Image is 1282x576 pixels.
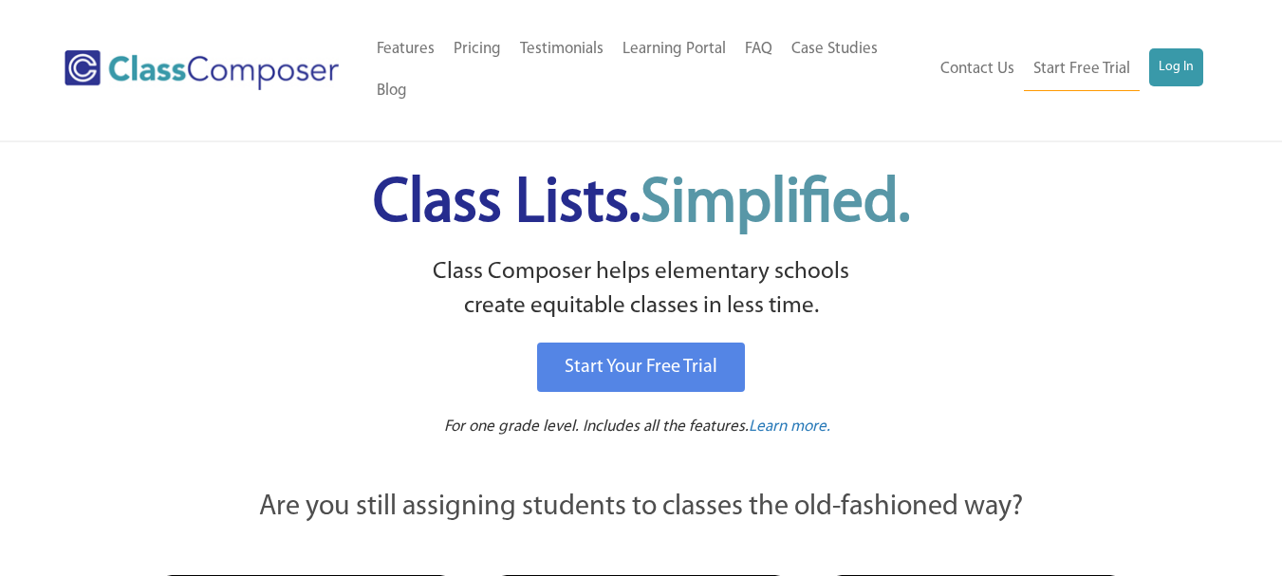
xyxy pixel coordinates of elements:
span: Simplified. [641,174,910,235]
a: Contact Us [931,48,1024,90]
a: Features [367,28,444,70]
a: Case Studies [782,28,887,70]
a: Learn more. [749,416,830,439]
nav: Header Menu [929,48,1203,91]
p: Are you still assigning students to classes the old-fashioned way? [158,487,1125,529]
p: Class Composer helps elementary schools create equitable classes in less time. [155,255,1128,325]
a: Start Free Trial [1024,48,1140,91]
a: Testimonials [511,28,613,70]
img: Class Composer [65,50,339,90]
a: Pricing [444,28,511,70]
span: Start Your Free Trial [565,358,717,377]
nav: Header Menu [367,28,930,112]
span: Class Lists. [373,174,910,235]
span: Learn more. [749,418,830,435]
a: FAQ [735,28,782,70]
a: Learning Portal [613,28,735,70]
a: Blog [367,70,417,112]
span: For one grade level. Includes all the features. [444,418,749,435]
a: Start Your Free Trial [537,343,745,392]
a: Log In [1149,48,1203,86]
